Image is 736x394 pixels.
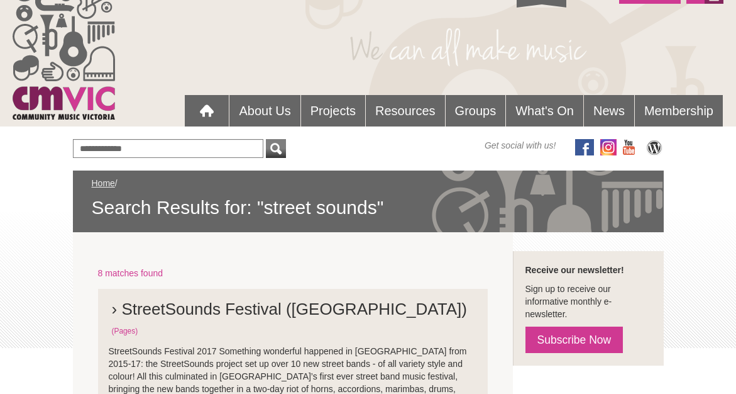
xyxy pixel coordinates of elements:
a: News [584,95,634,127]
div: / [92,177,645,220]
img: icon-instagram.png [600,139,617,155]
a: What's On [506,95,583,127]
a: About Us [229,95,300,127]
span: Get social with us! [485,139,556,152]
h2: › StreetSounds Festival ([GEOGRAPHIC_DATA]) [109,300,477,345]
span: Search Results for: "street sounds" [92,196,645,220]
span: (Pages) [112,327,138,335]
p: 8 matches found [98,267,488,279]
strong: Receive our newsletter! [525,265,624,275]
a: Home [92,178,115,188]
a: Subscribe Now [525,327,623,353]
img: CMVic Blog [645,139,664,155]
a: Resources [366,95,445,127]
a: Projects [301,95,365,127]
a: Groups [446,95,506,127]
p: Sign up to receive our informative monthly e-newsletter. [525,283,651,320]
a: Membership [635,95,723,127]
